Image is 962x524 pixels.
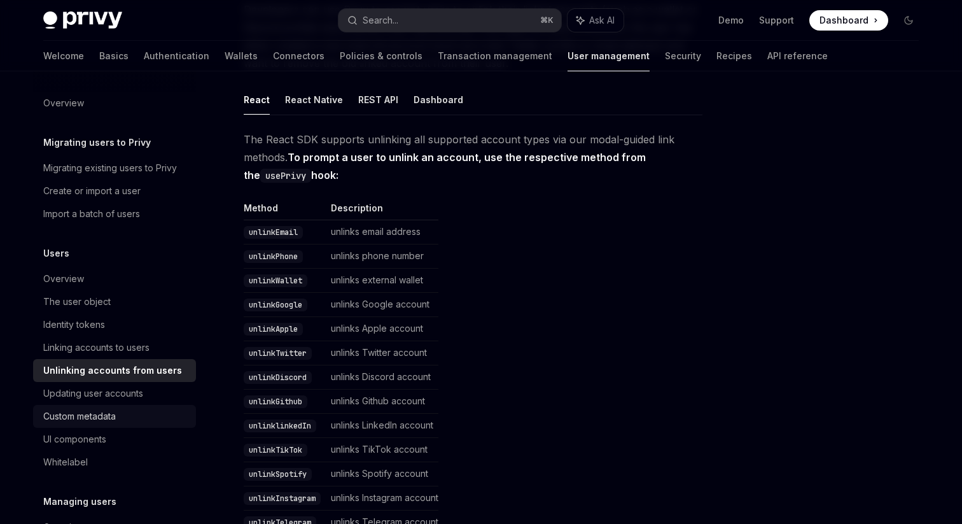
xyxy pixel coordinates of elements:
a: The user object [33,290,196,313]
a: Overview [33,267,196,290]
div: Whitelabel [43,455,88,470]
a: Linking accounts to users [33,336,196,359]
strong: To prompt a user to unlink an account, use the respective method from the hook: [244,151,646,181]
a: Demo [718,14,744,27]
button: REST API [358,85,398,115]
th: Description [326,202,438,220]
a: Welcome [43,41,84,71]
th: Method [244,202,326,220]
code: unlinkApple [244,323,303,336]
button: React Native [285,85,343,115]
a: Authentication [144,41,209,71]
div: UI components [43,432,106,447]
a: Import a batch of users [33,202,196,225]
a: Identity tokens [33,313,196,336]
button: Toggle dark mode [898,10,919,31]
div: Custom metadata [43,409,116,424]
code: unlinkTikTok [244,444,307,457]
a: User management [568,41,650,71]
td: unlinks LinkedIn account [326,414,438,438]
div: Search... [363,13,398,28]
a: Updating user accounts [33,382,196,405]
div: Migrating existing users to Privy [43,160,177,176]
code: unlinkTwitter [244,347,312,360]
td: unlinks Spotify account [326,462,438,486]
img: dark logo [43,11,122,29]
td: unlinks Discord account [326,365,438,390]
code: unlinkDiscord [244,371,312,384]
span: Dashboard [819,14,868,27]
span: The React SDK supports unlinking all supported account types via our modal-guided link methods. [244,131,702,184]
td: unlinks Instagram account [326,486,438,511]
code: unlinkGithub [244,395,307,408]
div: The user object [43,294,111,309]
code: unlinklinkedIn [244,420,316,432]
a: Security [665,41,701,71]
button: React [244,85,270,115]
td: unlinks Apple account [326,317,438,341]
div: Overview [43,271,84,287]
td: unlinks phone number [326,244,438,269]
a: Dashboard [809,10,888,31]
a: Recipes [716,41,752,71]
code: unlinkWallet [244,274,307,287]
a: Migrating existing users to Privy [33,157,196,180]
code: unlinkSpotify [244,468,312,481]
a: Custom metadata [33,405,196,428]
code: unlinkEmail [244,226,303,239]
a: Policies & controls [340,41,422,71]
a: Transaction management [438,41,552,71]
td: unlinks Github account [326,390,438,414]
code: usePrivy [260,169,311,183]
h5: Migrating users to Privy [43,135,151,150]
a: Support [759,14,794,27]
a: Whitelabel [33,451,196,474]
h5: Managing users [43,494,116,509]
code: unlinkPhone [244,250,303,263]
code: unlinkInstagram [244,492,321,505]
a: Wallets [225,41,258,71]
a: API reference [767,41,828,71]
td: unlinks TikTok account [326,438,438,462]
div: Unlinking accounts from users [43,363,182,378]
button: Dashboard [414,85,463,115]
a: Create or import a user [33,180,196,202]
td: unlinks Twitter account [326,341,438,365]
div: Updating user accounts [43,386,143,401]
td: unlinks external wallet [326,269,438,293]
div: Overview [43,96,84,111]
a: Basics [99,41,129,71]
div: Import a batch of users [43,206,140,222]
span: ⌘ K [540,15,554,25]
h5: Users [43,246,69,261]
button: Ask AI [568,9,624,32]
td: unlinks Google account [326,293,438,317]
button: Search...⌘K [338,9,561,32]
a: Overview [33,92,196,115]
code: unlinkGoogle [244,299,307,311]
div: Identity tokens [43,317,105,332]
a: Connectors [273,41,324,71]
span: Ask AI [589,14,615,27]
td: unlinks email address [326,220,438,244]
a: UI components [33,428,196,451]
div: Linking accounts to users [43,340,150,355]
div: Create or import a user [43,183,141,199]
a: Unlinking accounts from users [33,359,196,382]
